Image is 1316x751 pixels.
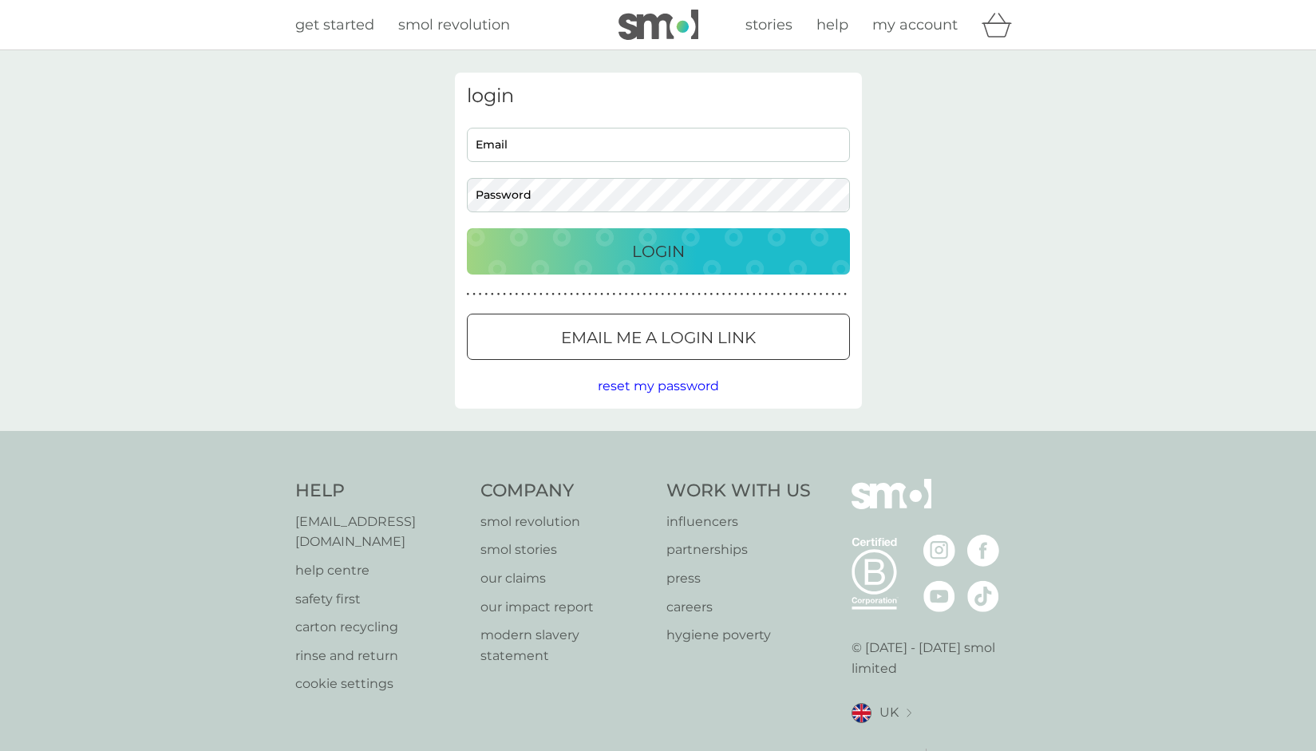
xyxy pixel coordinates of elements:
p: Email me a login link [561,325,756,350]
p: ● [753,291,756,298]
button: Login [467,228,850,275]
img: visit the smol Youtube page [923,580,955,612]
p: ● [472,291,476,298]
p: ● [600,291,603,298]
h3: login [467,85,850,108]
p: ● [551,291,555,298]
a: help centre [295,560,465,581]
p: ● [746,291,749,298]
p: ● [844,291,847,298]
button: reset my password [598,376,719,397]
p: ● [692,291,695,298]
a: my account [872,14,958,37]
p: ● [467,291,470,298]
p: ● [576,291,579,298]
p: ● [630,291,634,298]
a: [EMAIL_ADDRESS][DOMAIN_NAME] [295,512,465,552]
a: our impact report [480,597,650,618]
a: carton recycling [295,617,465,638]
img: smol [618,10,698,40]
img: smol [852,479,931,533]
p: ● [704,291,707,298]
p: ● [710,291,713,298]
p: ● [570,291,573,298]
p: ● [625,291,628,298]
p: Login [632,239,685,264]
a: influencers [666,512,811,532]
p: ● [564,291,567,298]
p: ● [838,291,841,298]
p: ● [765,291,768,298]
span: UK [879,702,899,723]
p: ● [503,291,506,298]
p: ● [546,291,549,298]
h4: Help [295,479,465,504]
p: ● [674,291,677,298]
p: ● [728,291,731,298]
p: ● [655,291,658,298]
a: rinse and return [295,646,465,666]
a: press [666,568,811,589]
p: ● [618,291,622,298]
p: ● [607,291,610,298]
p: ● [595,291,598,298]
p: ● [686,291,689,298]
a: modern slavery statement [480,625,650,666]
p: ● [716,291,719,298]
p: ● [558,291,561,298]
p: ● [832,291,835,298]
p: ● [637,291,640,298]
p: ● [533,291,536,298]
a: get started [295,14,374,37]
p: ● [484,291,488,298]
a: smol stories [480,540,650,560]
p: ● [771,291,774,298]
p: ● [777,291,780,298]
a: hygiene poverty [666,625,811,646]
a: stories [745,14,792,37]
p: ● [722,291,725,298]
a: our claims [480,568,650,589]
span: smol revolution [398,16,510,34]
span: stories [745,16,792,34]
a: partnerships [666,540,811,560]
a: safety first [295,589,465,610]
p: ● [783,291,786,298]
p: ● [667,291,670,298]
p: ● [643,291,646,298]
p: ● [795,291,798,298]
a: cookie settings [295,674,465,694]
a: smol revolution [480,512,650,532]
a: help [816,14,848,37]
p: ● [789,291,792,298]
p: ● [741,291,744,298]
img: visit the smol Tiktok page [967,580,999,612]
p: ● [582,291,585,298]
img: visit the smol Instagram page [923,535,955,567]
h4: Work With Us [666,479,811,504]
p: ● [613,291,616,298]
p: ● [521,291,524,298]
a: careers [666,597,811,618]
p: ● [698,291,701,298]
p: ● [679,291,682,298]
p: ● [539,291,543,298]
p: ● [662,291,665,298]
span: help [816,16,848,34]
p: ● [734,291,737,298]
p: ● [759,291,762,298]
